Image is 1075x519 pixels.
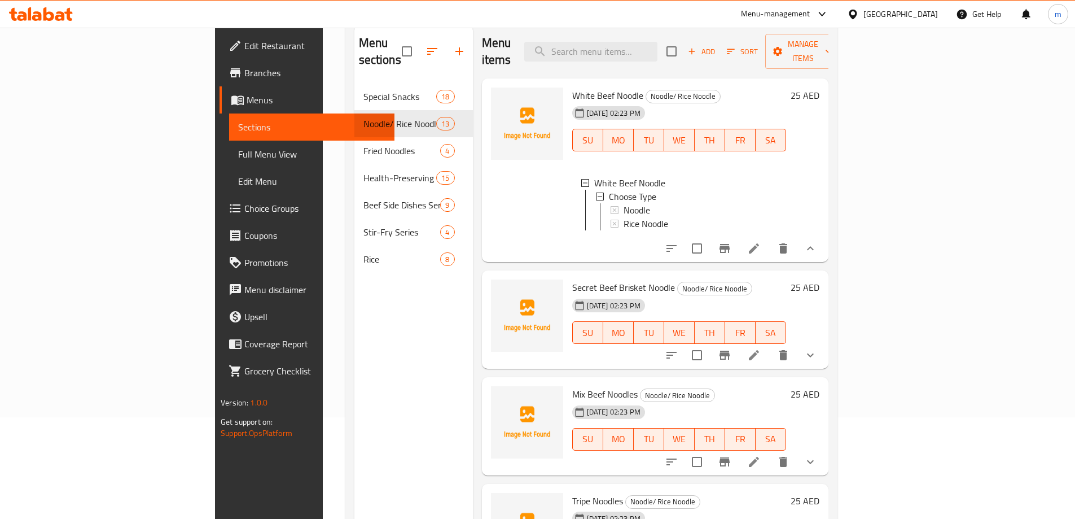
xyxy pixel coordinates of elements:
span: 4 [441,146,454,156]
img: Secret Beef Brisket Noodle [491,280,563,352]
h6: 25 AED [791,386,819,402]
span: Sort sections [419,38,446,65]
span: Sections [238,120,385,134]
span: m [1055,8,1061,20]
span: Grocery Checklist [244,364,385,378]
span: MO [608,132,629,149]
span: Edit Restaurant [244,39,385,53]
a: Edit menu item [747,348,761,362]
span: Noodle/ Rice Noodle [363,117,437,130]
button: SU [572,321,603,344]
div: items [436,171,454,185]
span: 8 [441,254,454,265]
span: TH [699,431,721,447]
a: Support.OpsPlatform [221,426,292,441]
span: WE [669,325,690,341]
button: MO [603,321,634,344]
button: FR [725,428,756,451]
span: WE [669,431,690,447]
div: Fried Noodles4 [354,137,473,164]
span: Get support on: [221,415,273,429]
span: SA [760,132,782,149]
span: Tripe Noodles [572,492,623,509]
span: 9 [441,200,454,211]
div: Menu-management [741,7,810,21]
button: delete [770,235,797,262]
a: Coverage Report [220,330,394,357]
button: sort-choices [658,448,685,476]
button: SU [572,428,603,451]
button: delete [770,448,797,476]
div: [GEOGRAPHIC_DATA] [863,8,938,20]
a: Upsell [220,303,394,330]
span: Select to update [685,343,709,367]
span: 4 [441,227,454,238]
span: Noodle/ Rice Noodle [640,389,714,402]
a: Menus [220,86,394,114]
svg: Show Choices [804,455,817,469]
button: sort-choices [658,342,685,369]
a: Full Menu View [229,141,394,168]
div: items [440,144,454,158]
span: Coverage Report [244,337,385,351]
span: Sort items [719,43,765,60]
a: Promotions [220,249,394,276]
button: SA [756,321,786,344]
div: Noodle/ Rice Noodle [646,90,721,103]
span: MO [608,431,629,447]
div: Stir-Fry Series4 [354,219,473,246]
span: Promotions [244,256,385,269]
a: Sections [229,114,394,141]
a: Grocery Checklist [220,357,394,385]
span: White Beef Noodle [594,176,665,190]
div: items [436,90,454,103]
span: SU [577,325,599,341]
span: SA [760,431,782,447]
button: Add section [446,38,473,65]
span: Noodle [624,203,650,217]
span: Noodle/ Rice Noodle [626,495,700,508]
div: Noodle/ Rice Noodle [677,282,752,295]
span: Choice Groups [244,202,385,215]
div: Beef Side Dishes Series [363,198,441,212]
span: TU [638,325,660,341]
button: SU [572,129,603,151]
button: Branch-specific-item [711,342,738,369]
span: Branches [244,66,385,80]
div: Rice8 [354,246,473,273]
span: Menus [247,93,385,107]
button: SA [756,129,786,151]
span: FR [730,132,751,149]
span: Manage items [774,37,832,66]
span: Select section [660,40,683,63]
a: Edit Menu [229,168,394,195]
button: Manage items [765,34,841,69]
span: Select to update [685,450,709,474]
span: Full Menu View [238,147,385,161]
a: Coupons [220,222,394,249]
span: TU [638,132,660,149]
button: show more [797,342,824,369]
div: items [440,225,454,239]
span: FR [730,431,751,447]
span: Upsell [244,310,385,324]
span: Rice Noodle [624,217,668,230]
a: Edit menu item [747,455,761,469]
span: Add [686,45,717,58]
button: MO [603,129,634,151]
div: items [440,198,454,212]
img: Mix Beef Noodles [491,386,563,459]
button: WE [664,428,695,451]
span: SU [577,132,599,149]
a: Edit Restaurant [220,32,394,59]
button: show more [797,235,824,262]
span: 18 [437,91,454,102]
span: 13 [437,119,454,129]
button: show more [797,448,824,476]
div: Noodle/ Rice Noodle [625,495,700,509]
span: Noodle/ Rice Noodle [678,282,752,295]
span: Menu disclaimer [244,283,385,296]
div: Stir-Fry Series [363,225,441,239]
span: [DATE] 02:23 PM [582,407,645,417]
span: Fried Noodles [363,144,441,158]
